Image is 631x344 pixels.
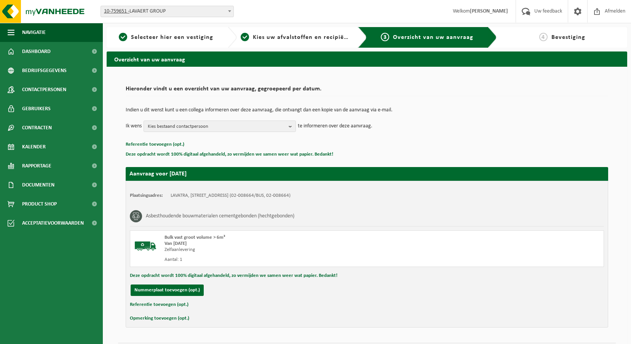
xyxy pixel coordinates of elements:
[22,118,52,137] span: Contracten
[126,121,142,132] p: Ik wens
[110,33,222,42] a: 1Selecteer hier een vestiging
[22,137,46,156] span: Kalender
[22,61,67,80] span: Bedrijfsgegevens
[171,193,291,199] td: LAVATRA, [STREET_ADDRESS] (02-008664/BUS, 02-008664)
[148,121,286,132] span: Kies bestaand contactpersoon
[22,195,57,214] span: Product Shop
[107,51,627,66] h2: Overzicht van uw aanvraag
[130,300,189,310] button: Referentie toevoegen (opt.)
[126,149,333,159] button: Deze opdracht wordt 100% digitaal afgehandeld, zo vermijden we samen weer wat papier. Bedankt!
[551,34,585,40] span: Bevestiging
[165,257,398,263] div: Aantal: 1
[22,156,51,175] span: Rapportage
[130,193,163,198] strong: Plaatsingsadres:
[22,99,51,118] span: Gebruikers
[470,8,508,14] strong: [PERSON_NAME]
[22,42,51,61] span: Dashboard
[126,86,608,96] h2: Hieronder vindt u een overzicht van uw aanvraag, gegroepeerd per datum.
[393,34,473,40] span: Overzicht van uw aanvraag
[539,33,548,41] span: 4
[146,210,294,222] h3: Asbesthoudende bouwmaterialen cementgebonden (hechtgebonden)
[130,313,189,323] button: Opmerking toevoegen (opt.)
[253,34,358,40] span: Kies uw afvalstoffen en recipiënten
[119,33,127,41] span: 1
[22,175,54,195] span: Documenten
[22,23,46,42] span: Navigatie
[22,80,66,99] span: Contactpersonen
[131,285,204,296] button: Nummerplaat toevoegen (opt.)
[126,140,184,149] button: Referentie toevoegen (opt.)
[298,121,372,132] p: te informeren over deze aanvraag.
[101,6,233,17] span: 10-759651 - LAVAERT GROUP
[104,8,129,14] tcxspan: Call 10-759651 - via 3CX
[22,214,84,233] span: Acceptatievoorwaarden
[144,121,296,132] button: Kies bestaand contactpersoon
[165,241,187,246] strong: Van [DATE]
[165,247,398,253] div: Zelfaanlevering
[241,33,249,41] span: 2
[134,235,157,257] img: BL-SO-LV.png
[130,271,337,281] button: Deze opdracht wordt 100% digitaal afgehandeld, zo vermijden we samen weer wat papier. Bedankt!
[126,108,608,113] p: Indien u dit wenst kunt u een collega informeren over deze aanvraag, die ontvangt dan een kopie v...
[241,33,352,42] a: 2Kies uw afvalstoffen en recipiënten
[381,33,389,41] span: 3
[131,34,213,40] span: Selecteer hier een vestiging
[129,171,187,177] strong: Aanvraag voor [DATE]
[165,235,225,240] span: Bulk vast groot volume > 6m³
